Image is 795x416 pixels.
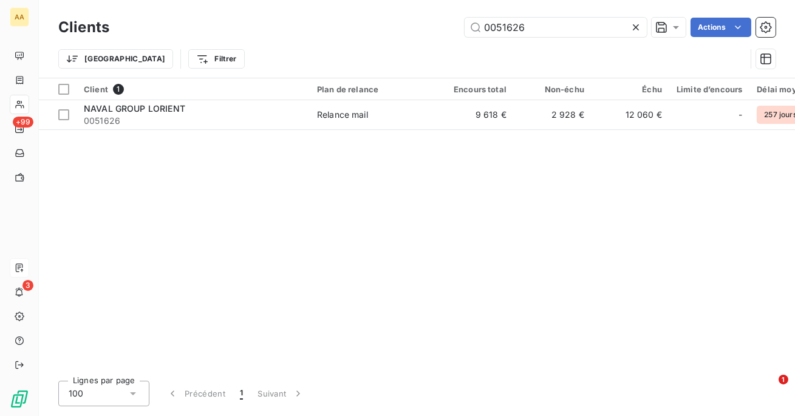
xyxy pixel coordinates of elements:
[240,387,243,400] span: 1
[514,100,592,129] td: 2 928 €
[754,375,783,404] iframe: Intercom live chat
[250,381,312,406] button: Suivant
[84,103,185,114] span: NAVAL GROUP LORIENT
[677,84,742,94] div: Limite d’encours
[10,7,29,27] div: AA
[22,280,33,291] span: 3
[113,84,124,95] span: 1
[436,100,514,129] td: 9 618 €
[691,18,751,37] button: Actions
[443,84,507,94] div: Encours total
[84,84,108,94] span: Client
[84,115,302,127] span: 0051626
[317,84,429,94] div: Plan de relance
[739,109,742,121] span: -
[599,84,662,94] div: Échu
[58,16,109,38] h3: Clients
[465,18,647,37] input: Rechercher
[188,49,244,69] button: Filtrer
[317,109,368,121] div: Relance mail
[58,49,173,69] button: [GEOGRAPHIC_DATA]
[521,84,584,94] div: Non-échu
[159,381,233,406] button: Précédent
[13,117,33,128] span: +99
[233,381,250,406] button: 1
[779,375,788,384] span: 1
[592,100,669,129] td: 12 060 €
[10,389,29,409] img: Logo LeanPay
[69,387,83,400] span: 100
